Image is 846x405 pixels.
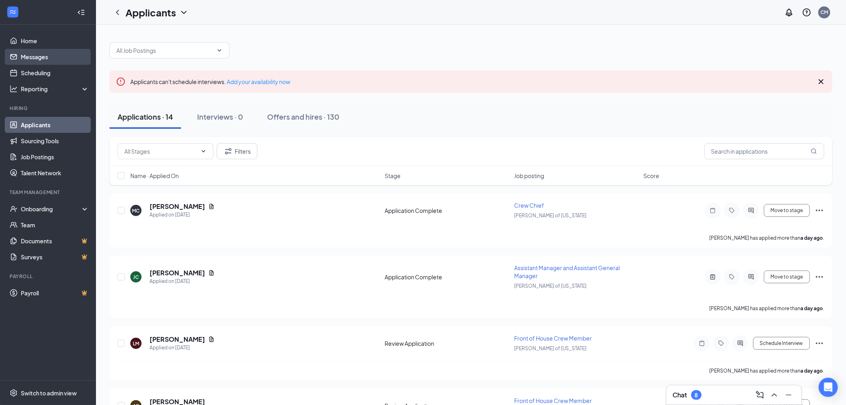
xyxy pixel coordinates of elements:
[755,390,765,400] svg: ComposeMessage
[514,397,592,404] span: Front of House Crew Member
[514,213,587,219] span: [PERSON_NAME] of [US_STATE]
[385,172,401,180] span: Stage
[150,344,215,352] div: Applied on [DATE]
[21,117,89,133] a: Applicants
[10,389,18,397] svg: Settings
[821,9,828,16] div: CM
[21,65,89,81] a: Scheduling
[116,46,213,55] input: All Job Postings
[710,367,824,374] p: [PERSON_NAME] has applied more than .
[21,33,89,49] a: Home
[746,274,756,280] svg: ActiveChat
[708,207,718,214] svg: Note
[710,235,824,241] p: [PERSON_NAME] has applied more than .
[132,207,140,214] div: MC
[21,389,77,397] div: Switch to admin view
[708,274,718,280] svg: ActiveNote
[10,189,88,196] div: Team Management
[118,112,173,122] div: Applications · 14
[10,205,18,213] svg: UserCheck
[514,202,544,209] span: Crew Chief
[150,211,215,219] div: Applied on [DATE]
[124,147,197,156] input: All Stages
[764,204,810,217] button: Move to stage
[644,172,660,180] span: Score
[784,8,794,17] svg: Notifications
[746,207,756,214] svg: ActiveChat
[223,146,233,156] svg: Filter
[267,112,339,122] div: Offers and hires · 130
[673,391,687,399] h3: Chat
[727,274,737,280] svg: Tag
[819,378,838,397] div: Open Intercom Messenger
[150,335,205,344] h5: [PERSON_NAME]
[801,305,823,311] b: a day ago
[9,8,17,16] svg: WorkstreamLogo
[514,172,544,180] span: Job posting
[150,269,205,277] h5: [PERSON_NAME]
[21,217,89,233] a: Team
[208,336,215,343] svg: Document
[816,77,826,86] svg: Cross
[704,143,824,159] input: Search in applications
[697,340,707,347] svg: Note
[133,340,139,347] div: LM
[815,339,824,348] svg: Ellipses
[126,6,176,19] h1: Applicants
[208,270,215,276] svg: Document
[200,148,207,154] svg: ChevronDown
[130,78,290,85] span: Applicants can't schedule interviews.
[21,49,89,65] a: Messages
[227,78,290,85] a: Add your availability now
[179,8,189,17] svg: ChevronDown
[21,149,89,165] a: Job Postings
[802,8,812,17] svg: QuestionInfo
[21,285,89,301] a: PayrollCrown
[197,112,243,122] div: Interviews · 0
[736,340,745,347] svg: ActiveChat
[801,368,823,374] b: a day ago
[695,392,698,399] div: 8
[770,390,779,400] svg: ChevronUp
[133,274,139,281] div: JC
[216,47,223,54] svg: ChevronDown
[21,165,89,181] a: Talent Network
[21,133,89,149] a: Sourcing Tools
[217,143,257,159] button: Filter Filters
[514,283,587,289] span: [PERSON_NAME] of [US_STATE]
[801,235,823,241] b: a day ago
[10,105,88,112] div: Hiring
[113,8,122,17] svg: ChevronLeft
[782,389,795,401] button: Minimize
[130,172,179,180] span: Name · Applied On
[21,249,89,265] a: SurveysCrown
[764,271,810,283] button: Move to stage
[208,203,215,210] svg: Document
[753,337,810,350] button: Schedule Interview
[784,390,794,400] svg: Minimize
[385,339,509,347] div: Review Application
[116,77,126,86] svg: Error
[150,277,215,285] div: Applied on [DATE]
[815,272,824,282] svg: Ellipses
[514,345,587,351] span: [PERSON_NAME] of [US_STATE]
[754,389,766,401] button: ComposeMessage
[514,264,620,279] span: Assistant Manager and Assistant General Manager
[811,148,817,154] svg: MagnifyingGlass
[385,207,509,215] div: Application Complete
[514,335,592,342] span: Front of House Crew Member
[21,205,82,213] div: Onboarding
[385,273,509,281] div: Application Complete
[727,207,737,214] svg: Tag
[21,233,89,249] a: DocumentsCrown
[77,8,85,16] svg: Collapse
[716,340,726,347] svg: Tag
[10,85,18,93] svg: Analysis
[768,389,781,401] button: ChevronUp
[10,273,88,280] div: Payroll
[815,206,824,215] svg: Ellipses
[150,202,205,211] h5: [PERSON_NAME]
[710,305,824,312] p: [PERSON_NAME] has applied more than .
[21,85,90,93] div: Reporting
